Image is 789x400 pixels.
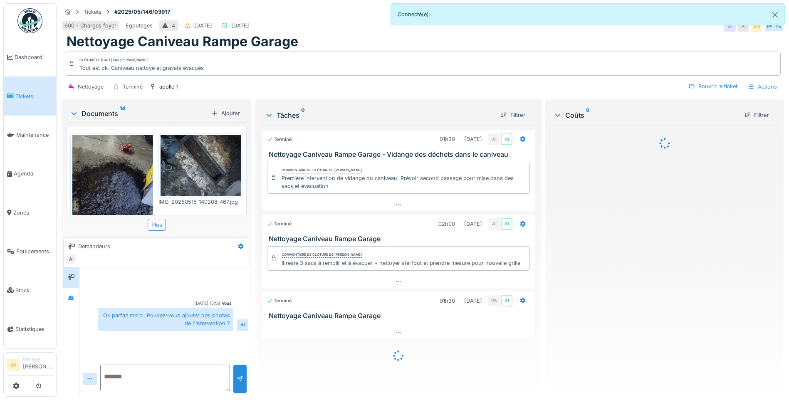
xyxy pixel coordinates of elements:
li: [PERSON_NAME] [23,356,53,374]
div: AI [501,295,512,306]
div: [DATE] [194,22,212,30]
div: AI [737,20,749,32]
a: Tickets [4,77,56,115]
span: Équipements [16,247,53,255]
div: PA [488,295,500,306]
img: Badge_color-CXgf-gQk.svg [17,8,42,33]
div: Terminé [267,220,292,227]
div: apollo 1 [159,83,178,91]
h3: Nettoyage Caniveau Rampe Garage [269,235,532,243]
div: AI [488,133,500,145]
div: 02h00 [438,220,455,228]
a: Agenda [4,154,56,193]
div: IMG_20250515_140208_467.jpg [158,198,243,206]
div: Terminé [267,136,292,143]
a: Dashboard [4,38,56,77]
div: Demandeurs [78,242,110,250]
div: SH [751,20,762,32]
div: AI [237,319,248,331]
div: Actions [744,81,781,93]
div: Clôturé le [DATE] par [PERSON_NAME] [79,57,148,63]
div: AI [724,20,736,32]
span: Stock [15,286,53,294]
div: [DATE] [231,22,249,30]
div: Commentaire de clôture de [PERSON_NAME] [282,252,362,258]
div: Commentaire de clôture de [PERSON_NAME] [282,168,362,173]
img: gk0f3y55kimwdpro3blpcjj4nhyg [161,135,241,195]
span: Agenda [14,170,53,178]
a: Statistiques [4,310,56,348]
div: 01h30 [440,297,455,305]
button: Close [766,4,784,26]
div: Plus [148,219,166,231]
div: Rouvrir le ticket [685,81,741,92]
div: Documents [70,109,208,119]
div: PA [764,20,776,32]
span: Dashboard [15,53,53,61]
div: Filtrer [497,109,529,121]
div: Connecté(e). [391,3,785,25]
div: Egoutages [126,22,153,30]
a: Zones [4,193,56,232]
div: Tout est ok. Caniveau nettoyé et gravats évacués [79,64,204,72]
sup: 0 [586,110,590,120]
sup: 14 [120,109,125,119]
div: Manager [23,356,53,362]
strong: #2025/05/146/03917 [111,8,173,16]
div: 4 [172,22,175,30]
h1: Nettoyage Caniveau Rampe Garage [67,34,298,49]
div: Terminé [267,297,292,304]
div: YE [772,20,784,32]
div: AI [501,218,512,230]
div: AI [488,218,500,230]
div: [DATE] [464,297,482,305]
div: Tâches [265,110,494,120]
div: [DATE] 15:58 [194,300,220,306]
span: Tickets [15,92,53,100]
div: Nettoyage [78,83,104,91]
a: Stock [4,271,56,309]
div: AI [501,133,512,145]
li: AI [7,359,20,371]
div: Ok parfait merci. Pouvez-vous ajouter des photos de l'intervention ? [98,308,233,331]
span: Statistiques [15,325,53,333]
div: AI [65,254,77,265]
h3: Nettoyage Caniveau Rampe Garage - Vidange des déchets dans le caniveau [269,151,532,158]
div: [DATE] [464,220,482,228]
div: Terminé [123,83,143,91]
div: 01h30 [440,135,455,143]
div: Vous [222,300,232,306]
div: Filtrer [741,109,772,121]
sup: 0 [301,110,305,120]
div: Ajouter [208,108,243,119]
div: Il reste 3 sacs à remplir et à évacuer + nettoyer sterfput et prendre mesure pour nouvelle grille [282,259,520,267]
a: AI Manager[PERSON_NAME] [7,356,53,376]
img: 7046wganluba84fjwvuxngwom3pk [72,135,153,242]
div: Première intervention de vidange du caniveau. Prévoir second passage pour mise dans des sacs et é... [282,174,526,190]
span: Zones [13,209,53,217]
div: [DATE] [464,135,482,143]
a: Maintenance [4,116,56,154]
h3: Nettoyage Caniveau Rampe Garage [269,312,532,320]
div: Coûts [554,110,737,120]
a: Équipements [4,232,56,271]
div: 600 - Charges foyer [64,22,116,30]
div: Tickets [84,8,101,16]
span: Maintenance [16,131,53,139]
